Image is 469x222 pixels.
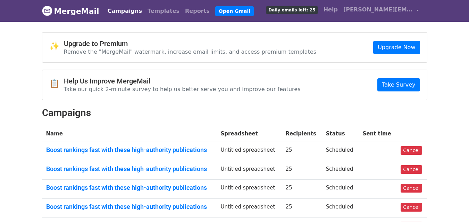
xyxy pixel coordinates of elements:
a: Campaigns [105,4,145,18]
a: Take Survey [377,78,420,91]
a: Help [321,3,341,17]
a: Templates [145,4,182,18]
h4: Upgrade to Premium [64,39,317,48]
iframe: Chat Widget [434,189,469,222]
h2: Campaigns [42,107,427,119]
td: 25 [281,142,321,161]
a: MergeMail [42,4,99,18]
th: Name [42,126,217,142]
a: Boost rankings fast with these high-authority publications [46,146,212,154]
th: Recipients [281,126,321,142]
td: Scheduled [322,180,359,199]
a: Boost rankings fast with these high-authority publications [46,203,212,211]
td: Untitled spreadsheet [217,142,282,161]
p: Remove the "MergeMail" watermark, increase email limits, and access premium templates [64,48,317,55]
a: Cancel [401,146,422,155]
span: ✨ [49,41,64,51]
p: Take our quick 2-minute survey to help us better serve you and improve our features [64,86,301,93]
td: Untitled spreadsheet [217,180,282,199]
a: Cancel [401,184,422,193]
td: 25 [281,198,321,217]
th: Spreadsheet [217,126,282,142]
a: Cancel [401,165,422,174]
a: Boost rankings fast with these high-authority publications [46,165,212,173]
th: Status [322,126,359,142]
a: Upgrade Now [373,41,420,54]
h4: Help Us Improve MergeMail [64,77,301,85]
span: 📋 [49,79,64,89]
a: Boost rankings fast with these high-authority publications [46,184,212,192]
td: Untitled spreadsheet [217,198,282,217]
td: Untitled spreadsheet [217,161,282,180]
a: Cancel [401,203,422,212]
td: Scheduled [322,161,359,180]
span: Daily emails left: 25 [266,6,318,14]
a: Daily emails left: 25 [263,3,320,17]
a: [PERSON_NAME][EMAIL_ADDRESS][DOMAIN_NAME] [341,3,422,19]
a: Open Gmail [215,6,254,16]
a: Reports [182,4,212,18]
td: Scheduled [322,198,359,217]
span: [PERSON_NAME][EMAIL_ADDRESS][DOMAIN_NAME] [343,6,413,14]
td: Scheduled [322,142,359,161]
td: 25 [281,161,321,180]
td: 25 [281,180,321,199]
th: Sent time [359,126,397,142]
img: MergeMail logo [42,6,52,16]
